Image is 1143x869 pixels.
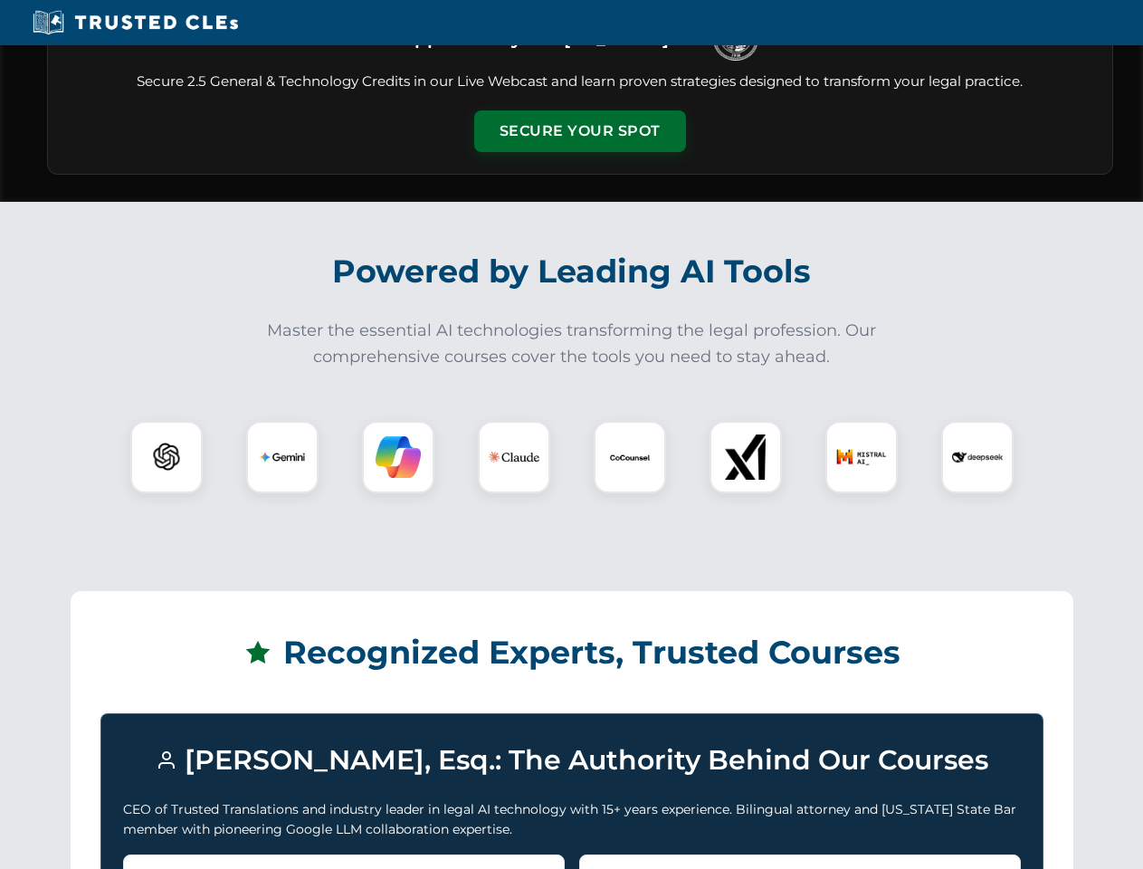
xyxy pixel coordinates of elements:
[123,799,1021,840] p: CEO of Trusted Translations and industry leader in legal AI technology with 15+ years experience....
[941,421,1014,493] div: DeepSeek
[825,421,898,493] div: Mistral AI
[255,318,889,370] p: Master the essential AI technologies transforming the legal profession. Our comprehensive courses...
[140,431,193,483] img: ChatGPT Logo
[71,240,1073,303] h2: Powered by Leading AI Tools
[123,736,1021,785] h3: [PERSON_NAME], Esq.: The Authority Behind Our Courses
[100,621,1043,684] h2: Recognized Experts, Trusted Courses
[130,421,203,493] div: ChatGPT
[836,432,887,482] img: Mistral AI Logo
[474,110,686,152] button: Secure Your Spot
[710,421,782,493] div: xAI
[376,434,421,480] img: Copilot Logo
[594,421,666,493] div: CoCounsel
[246,421,319,493] div: Gemini
[489,432,539,482] img: Claude Logo
[478,421,550,493] div: Claude
[723,434,768,480] img: xAI Logo
[260,434,305,480] img: Gemini Logo
[70,72,1091,92] p: Secure 2.5 General & Technology Credits in our Live Webcast and learn proven strategies designed ...
[952,432,1003,482] img: DeepSeek Logo
[362,421,434,493] div: Copilot
[607,434,652,480] img: CoCounsel Logo
[27,9,243,36] img: Trusted CLEs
